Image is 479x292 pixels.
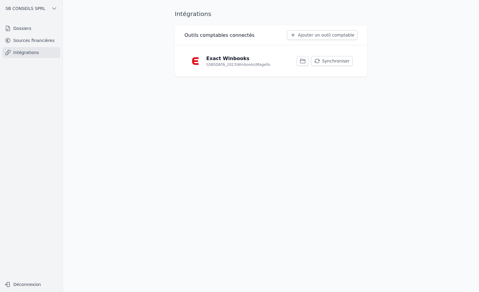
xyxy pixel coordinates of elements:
[206,55,249,62] p: Exact Winbooks
[184,32,255,39] h3: Outils comptables connectés
[2,280,60,289] button: Déconnexion
[5,5,45,11] span: SB CONSEILS SPRL
[2,35,60,46] a: Sources financières
[206,62,270,67] p: \\SBSDATA_2023\Winbooks\Magello
[2,47,60,58] a: Intégrations
[287,30,357,40] button: Ajouter un outil comptable
[2,4,60,13] button: SB CONSEILS SPRL
[311,56,353,66] button: Synchroniser
[2,23,60,34] a: Dossiers
[175,10,211,18] h1: Intégrations
[184,50,357,72] a: Exact Winbooks \\SBSDATA_2023\Winbooks\Magello Synchroniser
